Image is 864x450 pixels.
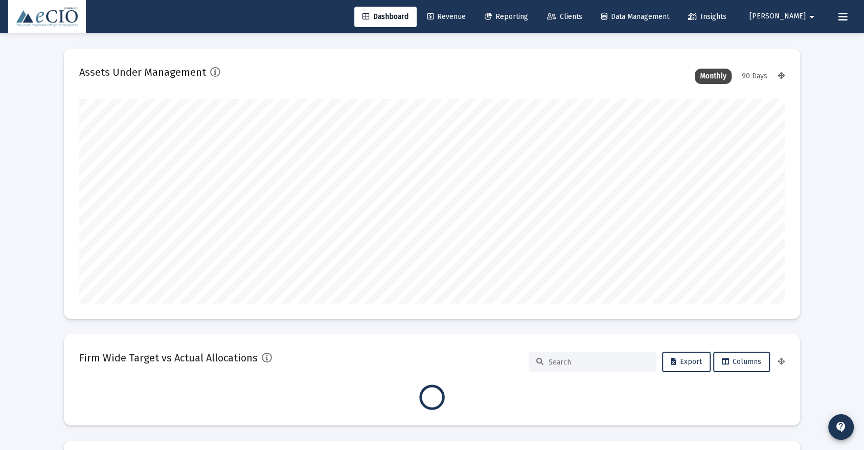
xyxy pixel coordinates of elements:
button: [PERSON_NAME] [737,6,830,27]
span: [PERSON_NAME] [749,12,806,21]
span: Export [671,357,702,366]
div: 90 Days [737,69,772,84]
h2: Assets Under Management [79,64,206,80]
span: Insights [688,12,726,21]
div: Monthly [695,69,732,84]
a: Data Management [593,7,677,27]
a: Insights [680,7,735,27]
mat-icon: contact_support [835,421,847,433]
mat-icon: arrow_drop_down [806,7,818,27]
span: Revenue [427,12,466,21]
span: Dashboard [362,12,408,21]
a: Clients [539,7,590,27]
span: Clients [547,12,582,21]
button: Export [662,352,711,372]
h2: Firm Wide Target vs Actual Allocations [79,350,258,366]
input: Search [549,358,649,367]
span: Data Management [601,12,669,21]
a: Dashboard [354,7,417,27]
span: Reporting [485,12,528,21]
a: Revenue [419,7,474,27]
img: Dashboard [16,7,78,27]
button: Columns [713,352,770,372]
a: Reporting [476,7,536,27]
span: Columns [722,357,761,366]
